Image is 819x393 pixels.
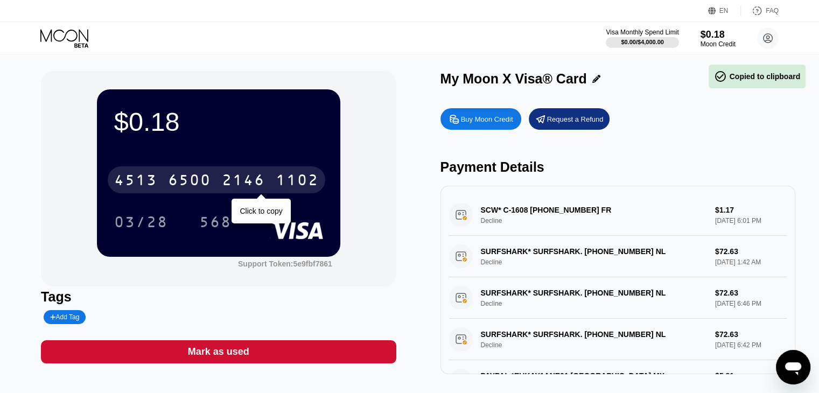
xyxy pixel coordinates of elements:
[222,173,265,190] div: 2146
[701,29,736,48] div: $0.18Moon Credit
[440,71,587,87] div: My Moon X Visa® Card
[41,340,396,363] div: Mark as used
[188,346,249,358] div: Mark as used
[114,215,168,232] div: 03/28
[547,115,604,124] div: Request a Refund
[440,159,795,175] div: Payment Details
[440,108,521,130] div: Buy Moon Credit
[240,207,282,215] div: Click to copy
[461,115,513,124] div: Buy Moon Credit
[606,29,678,48] div: Visa Monthly Spend Limit$0.00/$4,000.00
[714,70,800,83] div: Copied to clipboard
[714,70,727,83] span: 
[708,5,741,16] div: EN
[168,173,211,190] div: 6500
[108,166,325,193] div: 4513650021461102
[776,350,810,384] iframe: Button to launch messaging window
[114,107,323,137] div: $0.18
[529,108,610,130] div: Request a Refund
[621,39,664,45] div: $0.00 / $4,000.00
[44,310,86,324] div: Add Tag
[719,7,729,15] div: EN
[41,289,396,305] div: Tags
[191,208,240,235] div: 568
[701,29,736,40] div: $0.18
[238,259,332,268] div: Support Token: 5e9fbf7861
[114,173,157,190] div: 4513
[766,7,779,15] div: FAQ
[50,313,79,321] div: Add Tag
[199,215,232,232] div: 568
[606,29,678,36] div: Visa Monthly Spend Limit
[741,5,779,16] div: FAQ
[238,259,332,268] div: Support Token:5e9fbf7861
[106,208,176,235] div: 03/28
[276,173,319,190] div: 1102
[701,40,736,48] div: Moon Credit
